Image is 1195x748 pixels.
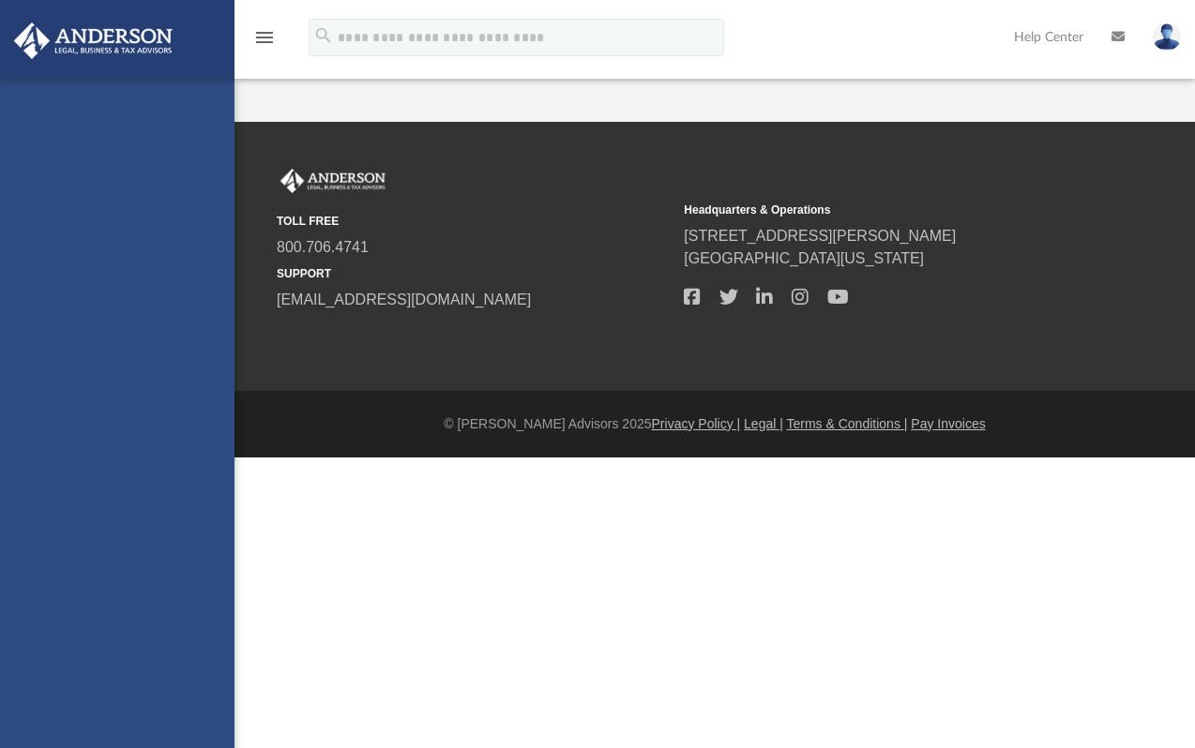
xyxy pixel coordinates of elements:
img: Anderson Advisors Platinum Portal [8,22,178,59]
a: Legal | [744,416,783,431]
a: Pay Invoices [911,416,985,431]
div: © [PERSON_NAME] Advisors 2025 [234,414,1195,434]
small: Headquarters & Operations [684,202,1078,218]
a: Terms & Conditions | [787,416,908,431]
a: [STREET_ADDRESS][PERSON_NAME] [684,228,956,244]
img: User Pic [1153,23,1181,51]
img: Anderson Advisors Platinum Portal [277,169,389,193]
a: [GEOGRAPHIC_DATA][US_STATE] [684,250,924,266]
a: Privacy Policy | [652,416,741,431]
i: search [313,25,334,46]
a: [EMAIL_ADDRESS][DOMAIN_NAME] [277,292,531,307]
small: TOLL FREE [277,213,671,230]
a: 800.706.4741 [277,239,369,255]
a: menu [253,36,276,49]
i: menu [253,26,276,49]
small: SUPPORT [277,265,671,282]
